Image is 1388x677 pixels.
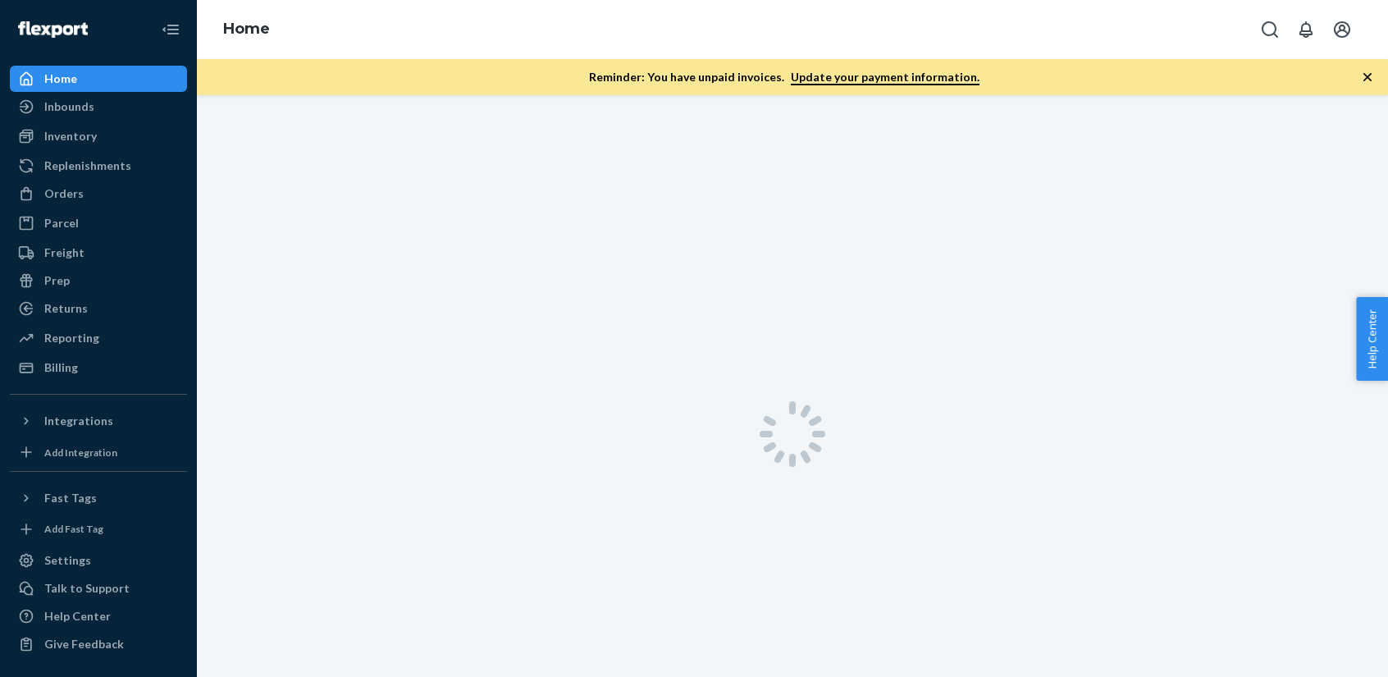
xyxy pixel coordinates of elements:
[1326,13,1358,46] button: Open account menu
[210,6,283,53] ol: breadcrumbs
[44,552,91,569] div: Settings
[223,20,270,38] a: Home
[44,215,79,231] div: Parcel
[10,123,187,149] a: Inventory
[10,547,187,574] a: Settings
[10,181,187,207] a: Orders
[44,446,117,460] div: Add Integration
[154,13,187,46] button: Close Navigation
[44,272,70,289] div: Prep
[10,485,187,511] button: Fast Tags
[10,603,187,629] a: Help Center
[44,158,131,174] div: Replenishments
[10,94,187,120] a: Inbounds
[10,66,187,92] a: Home
[10,575,187,602] a: Talk to Support
[10,408,187,434] button: Integrations
[10,268,187,294] a: Prep
[10,153,187,179] a: Replenishments
[1356,297,1388,381] button: Help Center
[44,330,99,346] div: Reporting
[589,69,979,85] p: Reminder: You have unpaid invoices.
[44,98,94,115] div: Inbounds
[791,70,979,85] a: Update your payment information.
[1290,13,1322,46] button: Open notifications
[10,631,187,657] button: Give Feedback
[44,636,124,652] div: Give Feedback
[44,300,88,317] div: Returns
[44,608,111,624] div: Help Center
[44,71,77,87] div: Home
[10,518,187,542] a: Add Fast Tag
[44,245,84,261] div: Freight
[44,359,78,376] div: Billing
[10,441,187,464] a: Add Integration
[10,355,187,381] a: Billing
[44,490,97,506] div: Fast Tags
[10,210,187,236] a: Parcel
[44,413,113,429] div: Integrations
[44,580,130,597] div: Talk to Support
[44,128,97,144] div: Inventory
[10,325,187,351] a: Reporting
[1253,13,1286,46] button: Open Search Box
[10,295,187,322] a: Returns
[18,21,88,38] img: Flexport logo
[44,185,84,202] div: Orders
[44,522,103,536] div: Add Fast Tag
[10,240,187,266] a: Freight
